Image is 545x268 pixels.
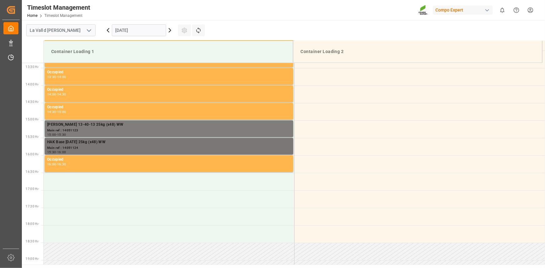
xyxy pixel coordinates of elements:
[56,93,57,96] div: -
[57,163,66,166] div: 16:30
[56,151,57,153] div: -
[56,163,57,166] div: -
[56,110,57,113] div: -
[27,3,90,12] div: Timeslot Management
[509,3,523,17] button: Help Center
[26,188,38,191] span: 17:00 Hr
[26,205,38,208] span: 17:30 Hr
[84,26,93,35] button: open menu
[47,122,291,128] div: [PERSON_NAME] 13-40-13 25kg (x48) WW
[47,93,56,96] div: 14:00
[47,69,291,76] div: Occupied
[56,76,57,78] div: -
[433,4,495,16] button: Compo Expert
[47,110,56,113] div: 14:30
[47,163,56,166] div: 16:00
[26,100,38,104] span: 14:30 Hr
[57,110,66,113] div: 15:00
[433,6,493,15] div: Compo Expert
[57,133,66,136] div: 15:30
[47,145,291,151] div: Main ref : 14051124
[26,240,38,243] span: 18:30 Hr
[26,83,38,86] span: 14:00 Hr
[112,24,166,36] input: DD.MM.YYYY
[47,151,56,153] div: 15:30
[49,46,288,57] div: Container Loading 1
[57,93,66,96] div: 14:30
[26,24,96,36] input: Type to search/select
[26,257,38,261] span: 19:00 Hr
[26,135,38,139] span: 15:30 Hr
[47,157,291,163] div: Occupied
[419,5,429,16] img: Screenshot%202023-09-29%20at%2010.02.21.png_1712312052.png
[495,3,509,17] button: show 0 new notifications
[27,13,37,18] a: Home
[57,151,66,153] div: 16:00
[26,153,38,156] span: 16:00 Hr
[47,133,56,136] div: 15:00
[47,139,291,145] div: HAK Base [DATE] 25kg (x48) WW
[26,65,38,69] span: 13:30 Hr
[47,104,291,110] div: Occupied
[57,76,66,78] div: 14:00
[26,170,38,173] span: 16:30 Hr
[56,133,57,136] div: -
[298,46,537,57] div: Container Loading 2
[47,128,291,133] div: Main ref : 14051123
[26,222,38,226] span: 18:00 Hr
[26,118,38,121] span: 15:00 Hr
[47,76,56,78] div: 13:30
[47,87,291,93] div: Occupied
